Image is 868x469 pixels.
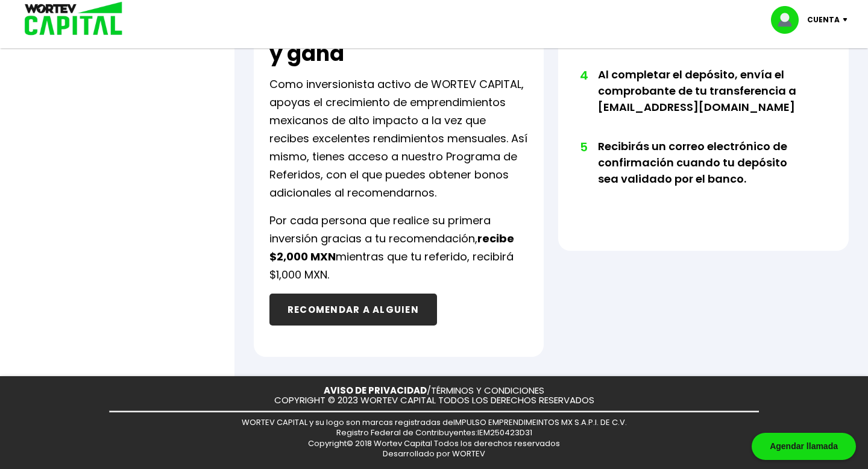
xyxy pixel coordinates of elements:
li: Recibirás un correo electrónico de confirmación cuando tu depósito sea validado por el banco. [598,138,807,210]
span: WORTEV CAPITAL y su logo son marcas registradas de IMPULSO EMPRENDIMEINTOS MX S.A.P.I. DE C.V. [242,417,627,428]
span: Copyright© 2018 Wortev Capital Todos los derechos reservados [308,438,560,449]
p: COPYRIGHT © 2023 WORTEV CAPITAL TODOS LOS DERECHOS RESERVADOS [274,395,594,406]
span: Registro Federal de Contribuyentes: IEM250423D31 [336,427,532,438]
span: Desarrollado por WORTEV [383,448,485,459]
span: 5 [580,138,586,156]
li: Al completar el depósito, envía el comprobante de tu transferencia a [EMAIL_ADDRESS][DOMAIN_NAME] [598,66,807,138]
button: RECOMENDAR A ALGUIEN [269,294,437,326]
img: profile-image [771,6,807,34]
p: Por cada persona que realice su primera inversión gracias a tu recomendación, mientras que tu ref... [269,212,529,284]
h2: Recomiéndanos y gana [269,17,445,66]
b: recibe $2,000 MXN [269,231,514,264]
span: 4 [580,66,586,84]
a: AVISO DE PRIVACIDAD [324,384,427,397]
a: TÉRMINOS Y CONDICIONES [431,384,544,397]
p: Cuenta [807,11,840,29]
div: Agendar llamada [752,433,856,460]
p: Como inversionista activo de WORTEV CAPITAL, apoyas el crecimiento de emprendimientos mexicanos d... [269,75,529,202]
img: icon-down [840,18,856,22]
p: / [324,386,544,396]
